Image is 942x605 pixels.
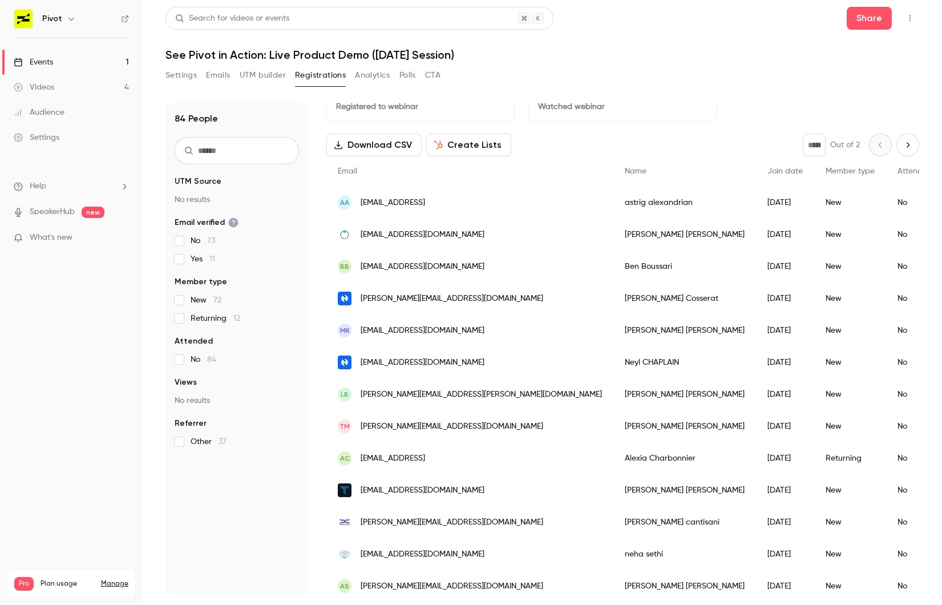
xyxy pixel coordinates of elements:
[756,570,814,602] div: [DATE]
[175,395,299,406] p: No results
[338,483,351,497] img: tempestns.com
[814,378,886,410] div: New
[361,357,484,369] span: [EMAIL_ADDRESS][DOMAIN_NAME]
[336,101,505,112] p: Registered to webinar
[207,356,216,364] span: 84
[338,547,351,561] img: prodigyfinance.com
[613,283,756,314] div: [PERSON_NAME] Cosserat
[814,187,886,219] div: New
[175,336,213,347] span: Attended
[340,453,350,463] span: AC
[756,474,814,506] div: [DATE]
[341,389,349,400] span: LB
[361,421,543,433] span: [PERSON_NAME][EMAIL_ADDRESS][DOMAIN_NAME]
[756,378,814,410] div: [DATE]
[42,13,62,25] h6: Pivot
[361,229,484,241] span: [EMAIL_ADDRESS][DOMAIN_NAME]
[115,233,129,243] iframe: Noticeable Trigger
[338,515,351,529] img: dxc.com
[613,314,756,346] div: [PERSON_NAME] [PERSON_NAME]
[814,251,886,283] div: New
[399,66,416,84] button: Polls
[175,377,197,388] span: Views
[340,197,349,208] span: aa
[756,538,814,570] div: [DATE]
[361,261,484,273] span: [EMAIL_ADDRESS][DOMAIN_NAME]
[613,442,756,474] div: Alexia Charbonnier
[426,134,511,156] button: Create Lists
[361,485,484,497] span: [EMAIL_ADDRESS][DOMAIN_NAME]
[814,474,886,506] div: New
[213,296,221,304] span: 72
[814,346,886,378] div: New
[613,410,756,442] div: [PERSON_NAME] [PERSON_NAME]
[209,255,215,263] span: 11
[756,314,814,346] div: [DATE]
[756,219,814,251] div: [DATE]
[814,314,886,346] div: New
[338,292,351,305] img: naboo.app
[340,261,349,272] span: BB
[14,107,64,118] div: Audience
[340,325,350,336] span: MK
[361,293,543,305] span: [PERSON_NAME][EMAIL_ADDRESS][DOMAIN_NAME]
[233,314,240,322] span: 12
[814,442,886,474] div: Returning
[14,57,53,68] div: Events
[361,548,484,560] span: [EMAIL_ADDRESS][DOMAIN_NAME]
[896,134,919,156] button: Next page
[41,579,94,588] span: Plan usage
[207,237,215,245] span: 73
[814,283,886,314] div: New
[613,538,756,570] div: neha sethi
[295,66,346,84] button: Registrations
[625,167,646,175] span: Name
[82,207,104,218] span: new
[175,418,207,429] span: Referrer
[756,442,814,474] div: [DATE]
[361,325,484,337] span: [EMAIL_ADDRESS][DOMAIN_NAME]
[613,219,756,251] div: [PERSON_NAME] [PERSON_NAME]
[814,538,886,570] div: New
[814,410,886,442] div: New
[339,421,350,431] span: Tm
[814,219,886,251] div: New
[175,13,289,25] div: Search for videos or events
[175,276,227,288] span: Member type
[165,48,919,62] h1: See Pivot in Action: Live Product Demo ([DATE] Session)
[206,66,230,84] button: Emails
[175,176,221,187] span: UTM Source
[425,66,440,84] button: CTA
[219,438,227,446] span: 37
[756,187,814,219] div: [DATE]
[361,580,543,592] span: [PERSON_NAME][EMAIL_ADDRESS][DOMAIN_NAME]
[30,180,46,192] span: Help
[756,506,814,538] div: [DATE]
[14,180,129,192] li: help-dropdown-opener
[30,206,75,218] a: SpeakerHub
[191,313,240,324] span: Returning
[826,167,875,175] span: Member type
[361,453,425,465] span: [EMAIL_ADDRESS]
[767,167,803,175] span: Join date
[756,283,814,314] div: [DATE]
[338,356,351,369] img: naboo.app
[191,436,227,447] span: Other
[613,251,756,283] div: Ben Boussari
[355,66,390,84] button: Analytics
[613,506,756,538] div: [PERSON_NAME] cantisani
[613,378,756,410] div: [PERSON_NAME] [PERSON_NAME]
[191,295,221,306] span: New
[14,577,34,591] span: Pro
[191,253,215,265] span: Yes
[897,167,932,175] span: Attended
[361,389,602,401] span: [PERSON_NAME][EMAIL_ADDRESS][PERSON_NAME][DOMAIN_NAME]
[175,194,299,205] p: No results
[14,82,54,93] div: Videos
[756,410,814,442] div: [DATE]
[830,139,860,151] p: Out of 2
[361,517,543,529] span: [PERSON_NAME][EMAIL_ADDRESS][DOMAIN_NAME]
[338,167,357,175] span: Email
[165,66,197,84] button: Settings
[814,506,886,538] div: New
